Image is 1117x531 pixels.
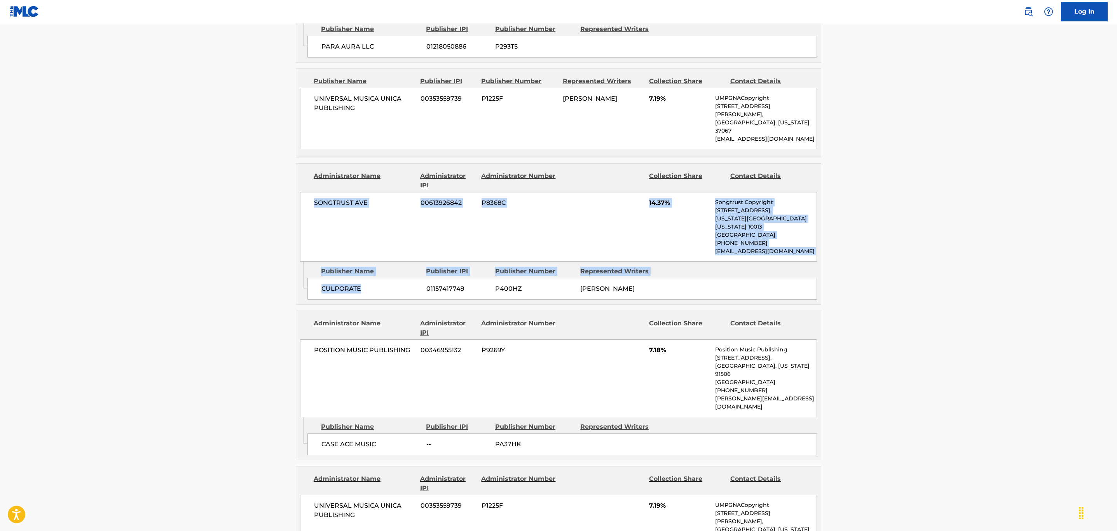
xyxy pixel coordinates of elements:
span: 00613926842 [421,198,476,208]
div: Publisher Number [495,422,574,431]
span: [PERSON_NAME] [563,95,617,102]
div: Publisher Number [481,77,557,86]
p: [STREET_ADDRESS][PERSON_NAME], [715,102,817,119]
p: UMPGNACopyright [715,94,817,102]
span: 7.18% [649,346,709,355]
div: Represented Writers [580,422,660,431]
div: Represented Writers [580,24,660,34]
div: Administrator IPI [420,171,475,190]
p: [GEOGRAPHIC_DATA], [US_STATE] 37067 [715,119,817,135]
div: Publisher IPI [420,77,475,86]
a: Public Search [1021,4,1036,19]
p: [STREET_ADDRESS], [715,206,817,215]
p: [US_STATE][GEOGRAPHIC_DATA][US_STATE] 10013 [715,215,817,231]
div: Administrator Name [314,319,414,337]
p: [EMAIL_ADDRESS][DOMAIN_NAME] [715,135,817,143]
a: Log In [1061,2,1108,21]
div: Contact Details [730,474,806,493]
div: Represented Writers [563,77,643,86]
div: Collection Share [649,77,724,86]
div: Collection Share [649,171,724,190]
span: CASE ACE MUSIC [321,440,421,449]
div: Administrator IPI [420,474,475,493]
div: Publisher Name [321,267,420,276]
div: Administrator Name [314,171,414,190]
p: [EMAIL_ADDRESS][DOMAIN_NAME] [715,247,817,255]
span: P8368C [482,198,557,208]
span: P1225F [482,501,557,510]
div: Administrator Number [481,171,557,190]
span: 14.37% [649,198,709,208]
div: Contact Details [730,77,806,86]
span: [PERSON_NAME] [580,285,635,292]
div: Administrator IPI [420,319,475,337]
img: MLC Logo [9,6,39,17]
iframe: Chat Widget [1078,494,1117,531]
p: [PHONE_NUMBER] [715,239,817,247]
div: Contact Details [730,171,806,190]
img: help [1044,7,1053,16]
span: P400HZ [495,284,574,293]
span: P1225F [482,94,557,103]
div: Publisher IPI [426,267,489,276]
span: P293T5 [495,42,574,51]
p: [STREET_ADDRESS][PERSON_NAME], [715,509,817,526]
div: Represented Writers [580,267,660,276]
p: [GEOGRAPHIC_DATA] [715,231,817,239]
span: -- [426,440,489,449]
div: Help [1041,4,1056,19]
span: 00346955132 [421,346,476,355]
p: [GEOGRAPHIC_DATA], [US_STATE] 91506 [715,362,817,378]
span: 7.19% [649,94,709,103]
div: Administrator Name [314,474,414,493]
span: SONGTRUST AVE [314,198,415,208]
div: Administrator Number [481,474,557,493]
div: Collection Share [649,474,724,493]
p: [GEOGRAPHIC_DATA] [715,378,817,386]
div: Drag [1075,501,1087,525]
div: Publisher Name [314,77,414,86]
span: 01218050886 [426,42,489,51]
p: [STREET_ADDRESS], [715,354,817,362]
div: Publisher Name [321,24,420,34]
span: POSITION MUSIC PUBLISHING [314,346,415,355]
span: 00353559739 [421,501,476,510]
p: [PERSON_NAME][EMAIL_ADDRESS][DOMAIN_NAME] [715,395,817,411]
span: 7.19% [649,501,709,510]
p: Position Music Publishing [715,346,817,354]
p: Songtrust Copyright [715,198,817,206]
div: Administrator Number [481,319,557,337]
div: Publisher Number [495,24,574,34]
div: Publisher Name [321,422,420,431]
p: [PHONE_NUMBER] [715,386,817,395]
div: Collection Share [649,319,724,337]
span: 00353559739 [421,94,476,103]
div: Publisher IPI [426,24,489,34]
span: PA37HK [495,440,574,449]
div: Publisher Number [495,267,574,276]
span: UNIVERSAL MUSICA UNICA PUBLISHING [314,501,415,520]
span: CULPORATE [321,284,421,293]
p: UMPGNACopyright [715,501,817,509]
span: P9269Y [482,346,557,355]
span: UNIVERSAL MUSICA UNICA PUBLISHING [314,94,415,113]
span: PARA AURA LLC [321,42,421,51]
img: search [1024,7,1033,16]
div: Publisher IPI [426,422,489,431]
span: 01157417749 [426,284,489,293]
div: Contact Details [730,319,806,337]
